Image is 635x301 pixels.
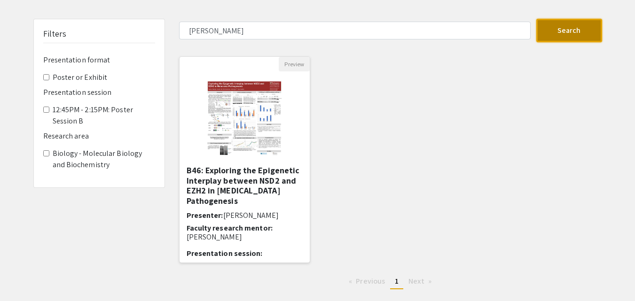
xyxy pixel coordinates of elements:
[187,211,303,220] h6: Presenter:
[279,57,310,71] button: Preview
[187,165,303,206] h5: B46: Exploring the Epigenetic Interplay between NSD2 and EZH2 in [MEDICAL_DATA] Pathogenesis
[53,104,155,127] label: 12:45PM - 2:15PM: Poster Session B
[179,274,602,289] ul: Pagination
[536,19,602,42] button: Search
[7,259,40,294] iframe: Chat
[395,276,399,286] span: 1
[187,248,263,258] span: Presentation session:
[356,276,385,286] span: Previous
[187,232,303,241] p: [PERSON_NAME]
[43,29,67,39] h5: Filters
[43,131,155,140] h6: Research area
[43,88,155,97] h6: Presentation session
[53,72,108,83] label: Poster or Exhibit
[53,148,155,170] label: Biology - Molecular Biology and Biochemistry
[223,210,279,220] span: [PERSON_NAME]
[179,22,531,39] input: Search Keyword(s) Or Author(s)
[187,223,273,233] span: Faculty research mentor:
[197,71,291,165] img: <p>B46: Exploring the Epigenetic Interplay between NSD2 and EZH2 in Melanoma Pathogenesis</p>
[43,55,155,64] h6: Presentation format
[179,56,311,263] div: Open Presentation <p>B46: Exploring the Epigenetic Interplay between NSD2 and EZH2 in Melanoma Pa...
[408,276,424,286] span: Next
